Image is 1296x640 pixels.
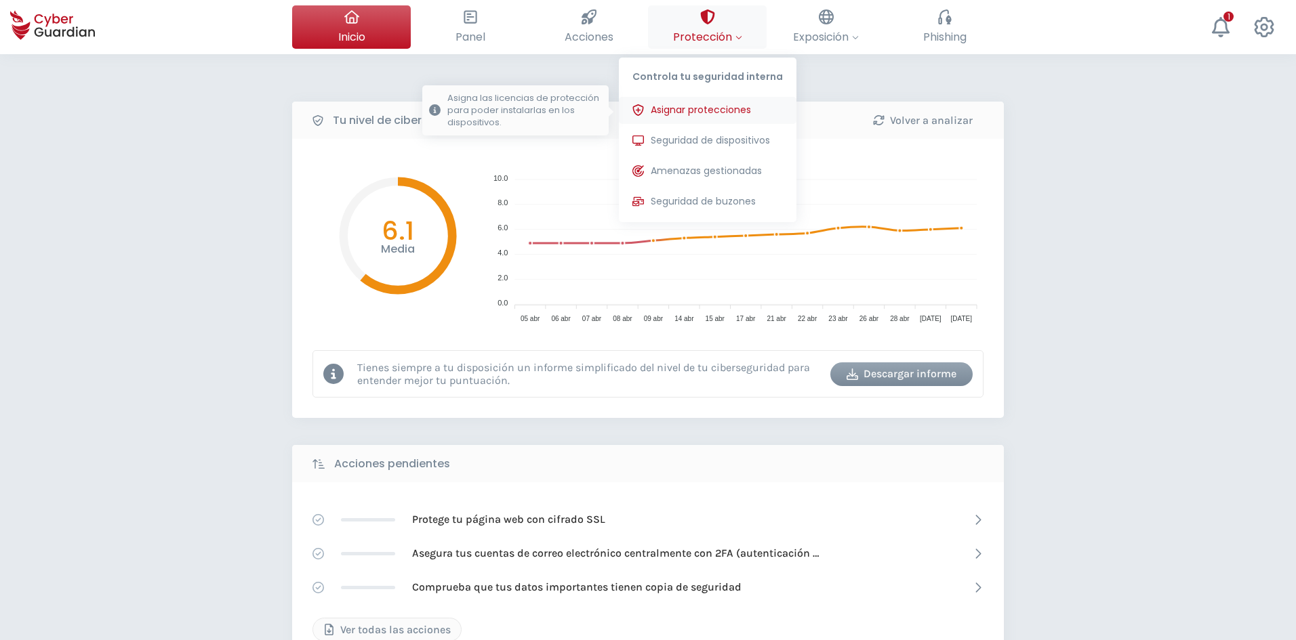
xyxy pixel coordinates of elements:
b: Acciones pendientes [334,456,450,472]
tspan: [DATE] [920,315,941,322]
b: Tu nivel de ciberseguridad [333,112,478,129]
button: ProtecciónControla tu seguridad internaAsignar proteccionesAsigna las licencias de protección par... [648,5,767,49]
span: Panel [455,28,485,45]
tspan: 28 abr [890,315,910,322]
div: Ver todas las acciones [323,622,451,638]
tspan: 23 abr [828,315,848,322]
button: Descargar informe [830,362,973,386]
div: 1 [1223,12,1234,22]
span: Protección [673,28,742,45]
tspan: [DATE] [951,315,973,322]
button: Seguridad de buzones [619,188,796,215]
span: Acciones [565,28,613,45]
p: Tienes siempre a tu disposición un informe simplificado del nivel de tu ciberseguridad para enten... [357,361,820,387]
span: Exposición [793,28,859,45]
button: Asignar proteccionesAsigna las licencias de protección para poder instalarlas en los dispositivos. [619,97,796,124]
tspan: 14 abr [674,315,694,322]
p: Asegura tus cuentas de correo electrónico centralmente con 2FA (autenticación [PERSON_NAME] factor) [412,546,819,561]
tspan: 21 abr [767,315,786,322]
button: Inicio [292,5,411,49]
button: Panel [411,5,529,49]
tspan: 08 abr [613,315,632,322]
p: Asigna las licencias de protección para poder instalarlas en los dispositivos. [447,92,602,129]
tspan: 15 abr [706,315,725,322]
span: Amenazas gestionadas [651,164,762,178]
div: Volver a analizar [862,112,984,129]
tspan: 17 abr [736,315,756,322]
button: Acciones [529,5,648,49]
span: Inicio [338,28,365,45]
tspan: 22 abr [798,315,817,322]
p: Protege tu página web con cifrado SSL [412,512,605,527]
tspan: 09 abr [644,315,664,322]
span: Seguridad de buzones [651,194,756,209]
tspan: 0.0 [498,299,508,307]
button: Amenazas gestionadas [619,158,796,185]
tspan: 05 abr [521,315,540,322]
tspan: 2.0 [498,274,508,282]
p: Comprueba que tus datos importantes tienen copia de seguridad [412,580,742,595]
button: Volver a analizar [851,108,994,132]
span: Phishing [923,28,967,45]
tspan: 06 abr [551,315,571,322]
tspan: 07 abr [582,315,602,322]
button: Exposición [767,5,885,49]
button: Phishing [885,5,1004,49]
tspan: 26 abr [859,315,879,322]
tspan: 4.0 [498,249,508,257]
tspan: 8.0 [498,198,508,207]
span: Seguridad de dispositivos [651,133,770,148]
p: Controla tu seguridad interna [619,58,796,90]
tspan: 6.0 [498,223,508,232]
span: Asignar protecciones [651,103,751,117]
div: Descargar informe [841,366,963,382]
button: Seguridad de dispositivos [619,127,796,154]
tspan: 10.0 [493,174,508,182]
